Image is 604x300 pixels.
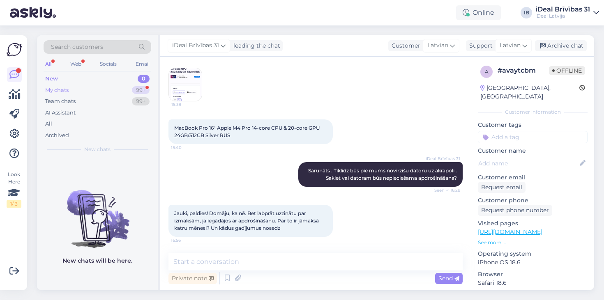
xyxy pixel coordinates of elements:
[478,258,588,267] p: iPhone OS 18.6
[45,75,58,83] div: New
[478,159,578,168] input: Add name
[480,84,579,101] div: [GEOGRAPHIC_DATA], [GEOGRAPHIC_DATA]
[172,41,219,50] span: iDeal Brīvības 31
[168,273,217,284] div: Private note
[171,101,202,108] span: 15:39
[62,256,132,265] p: New chats will be here.
[535,40,587,51] div: Archive chat
[429,187,460,193] span: Seen ✓ 16:28
[500,41,521,50] span: Latvian
[478,270,588,279] p: Browser
[98,59,118,69] div: Socials
[535,6,599,19] a: iDeal Brīvības 31iDeal Latvija
[478,228,542,236] a: [URL][DOMAIN_NAME]
[478,182,526,193] div: Request email
[478,173,588,182] p: Customer email
[174,125,321,138] span: MacBook Pro 16" Apple M4 Pro 14‑core CPU & 20‑core GPU 24GB/512GB Silver RUS
[45,86,69,94] div: My chats
[37,175,158,249] img: No chats
[44,59,53,69] div: All
[478,239,588,246] p: See more ...
[478,205,552,216] div: Request phone number
[426,156,460,162] span: iDeal Brīvības 31
[485,69,489,75] span: a
[45,109,76,117] div: AI Assistant
[308,167,458,181] span: Sarunāts . Tiklīdz būs pie mums novirzīšu datoru uz akrapoli . Sakiet vai datoram būs nepieciešam...
[535,13,590,19] div: iDeal Latvija
[7,171,21,208] div: Look Here
[438,275,459,282] span: Send
[171,237,202,243] span: 16:56
[45,97,76,105] div: Team chats
[7,42,22,57] img: Askly Logo
[138,75,150,83] div: 0
[51,43,103,51] span: Search customers
[45,120,52,128] div: All
[478,219,588,228] p: Visited pages
[466,41,493,50] div: Support
[427,41,448,50] span: Latvian
[456,5,501,20] div: Online
[84,146,111,153] span: New chats
[478,196,588,205] p: Customer phone
[169,68,202,101] img: Attachment
[132,86,150,94] div: 99+
[478,147,588,155] p: Customer name
[478,131,588,143] input: Add a tag
[535,6,590,13] div: iDeal Brīvības 31
[171,144,202,151] span: 15:40
[521,7,532,18] div: IB
[230,41,280,50] div: leading the chat
[478,121,588,129] p: Customer tags
[7,200,21,208] div: 1 / 3
[69,59,83,69] div: Web
[549,66,585,75] span: Offline
[388,41,420,50] div: Customer
[174,210,320,231] span: Jauki, paldies! Domāju, ka nē. Bet labprāt uzzinātu par izmaksām, ja iegādājos ar apdrošināšanu. ...
[498,66,549,76] div: # avaytcbm
[478,279,588,287] p: Safari 18.6
[478,250,588,258] p: Operating system
[478,108,588,116] div: Customer information
[132,97,150,105] div: 99+
[134,59,151,69] div: Email
[45,131,69,140] div: Archived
